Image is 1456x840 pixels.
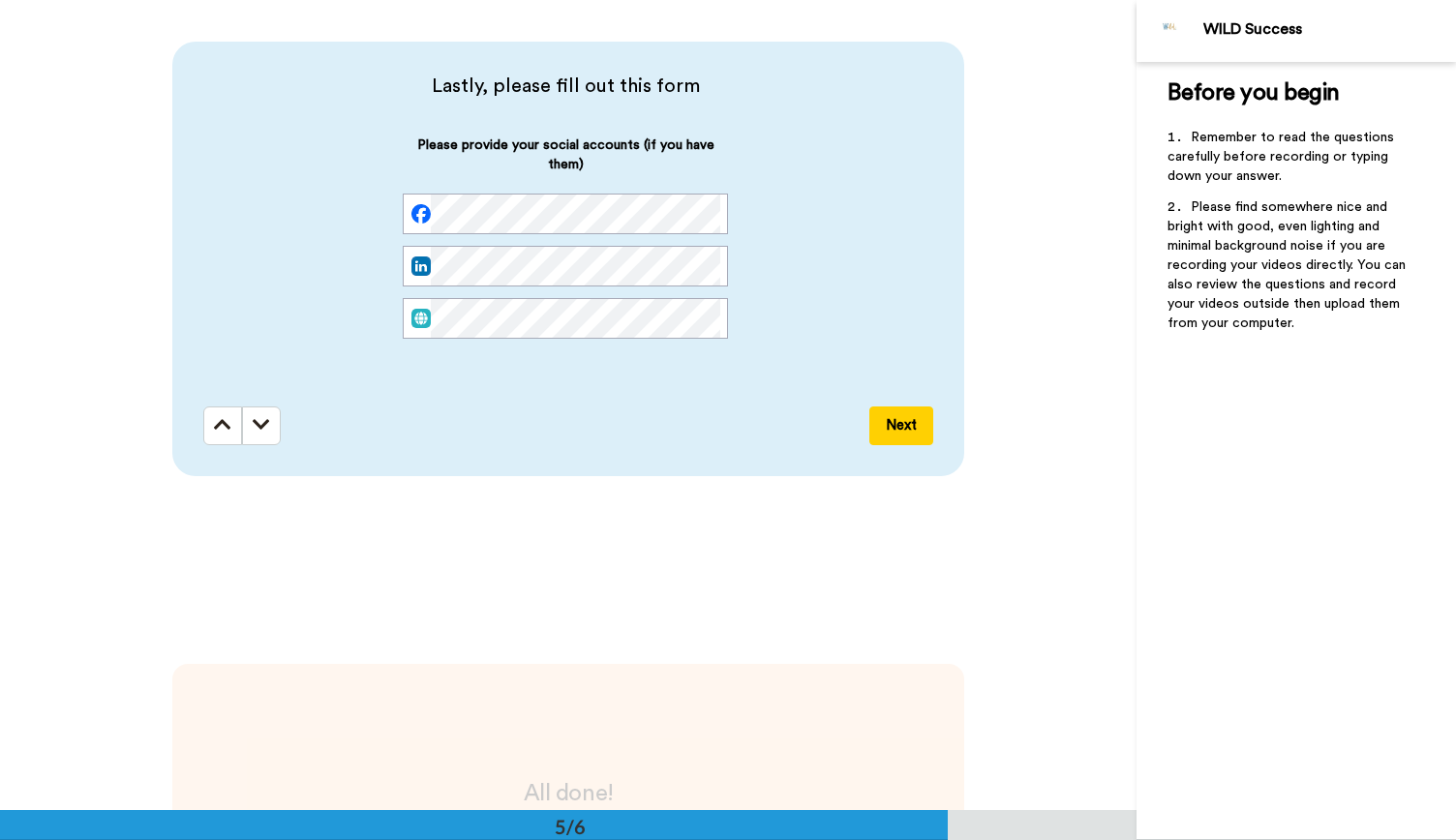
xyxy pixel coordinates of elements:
[411,309,431,328] img: web.svg
[411,256,431,276] img: linked-in.png
[411,204,431,224] img: facebook.svg
[524,813,617,840] div: 5/6
[203,73,927,100] span: Lastly, please fill out this form
[869,406,933,445] button: Next
[1168,81,1339,105] span: Before you begin
[403,135,728,194] span: Please provide your social accounts (if you have them)
[1168,200,1410,330] span: Please find somewhere nice and bright with good, even lighting and minimal background noise if yo...
[1168,131,1398,183] span: Remember to read the questions carefully before recording or typing down your answer.
[1147,8,1194,54] img: Profile Image
[1203,20,1455,39] div: WILD Success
